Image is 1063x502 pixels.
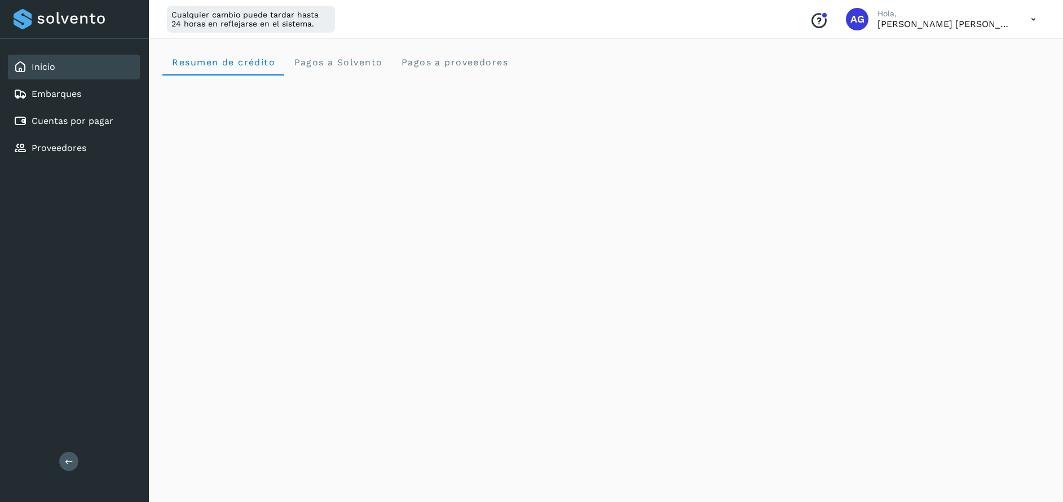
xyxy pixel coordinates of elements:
a: Proveedores [32,143,86,153]
div: Proveedores [8,136,140,161]
div: Cuentas por pagar [8,109,140,134]
span: Pagos a proveedores [400,57,508,68]
p: Hola, [877,9,1013,19]
a: Cuentas por pagar [32,115,113,126]
div: Cualquier cambio puede tardar hasta 24 horas en reflejarse en el sistema. [167,6,335,33]
div: Embarques [8,82,140,106]
p: Abigail Gonzalez Leon [877,19,1013,29]
span: Pagos a Solvento [293,57,382,68]
div: Inicio [8,55,140,79]
span: Resumen de crédito [171,57,275,68]
a: Embarques [32,88,81,99]
a: Inicio [32,61,55,72]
